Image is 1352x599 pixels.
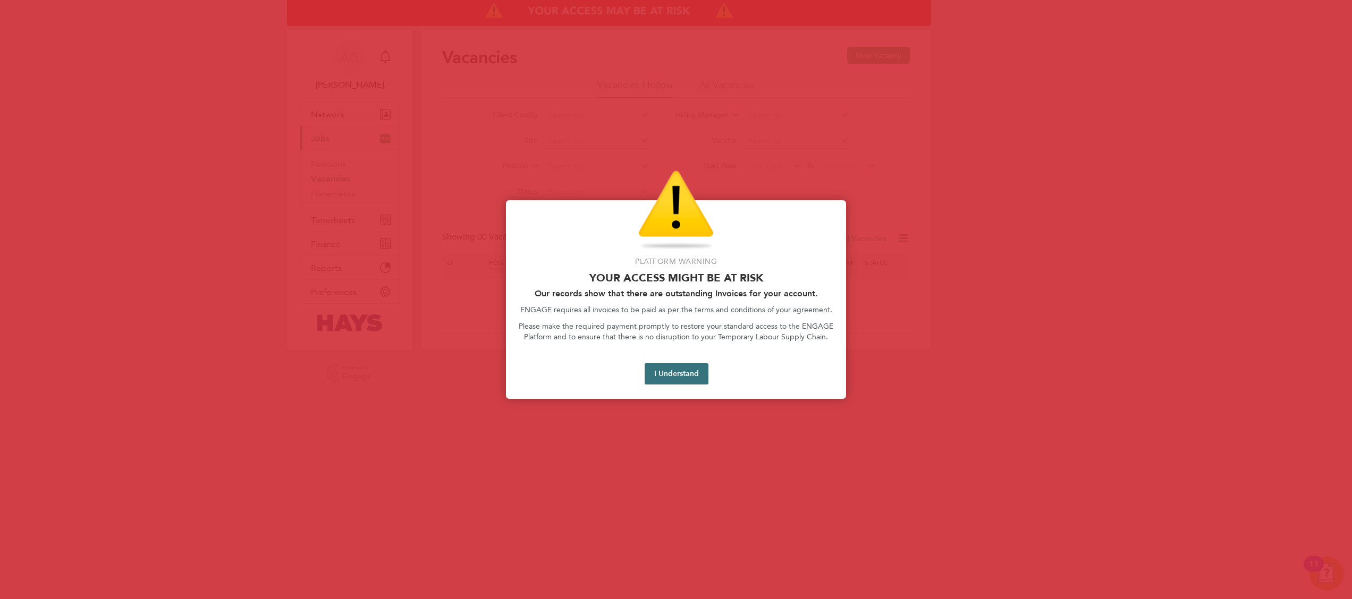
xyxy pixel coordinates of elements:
[519,256,833,267] p: Platform Warning
[519,321,833,342] p: Please make the required payment promptly to restore your standard access to the ENGAGE Platform ...
[506,200,846,399] div: Access At Risk
[519,305,833,315] p: ENGAGE requires all invoices to be paid as per the terms and conditions of your agreement.
[645,363,708,384] button: I Understand
[519,271,833,284] p: Your access might be at risk
[638,170,714,250] img: Warning Icon
[519,288,833,298] h2: Our records show that there are outstanding Invoices for your account.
